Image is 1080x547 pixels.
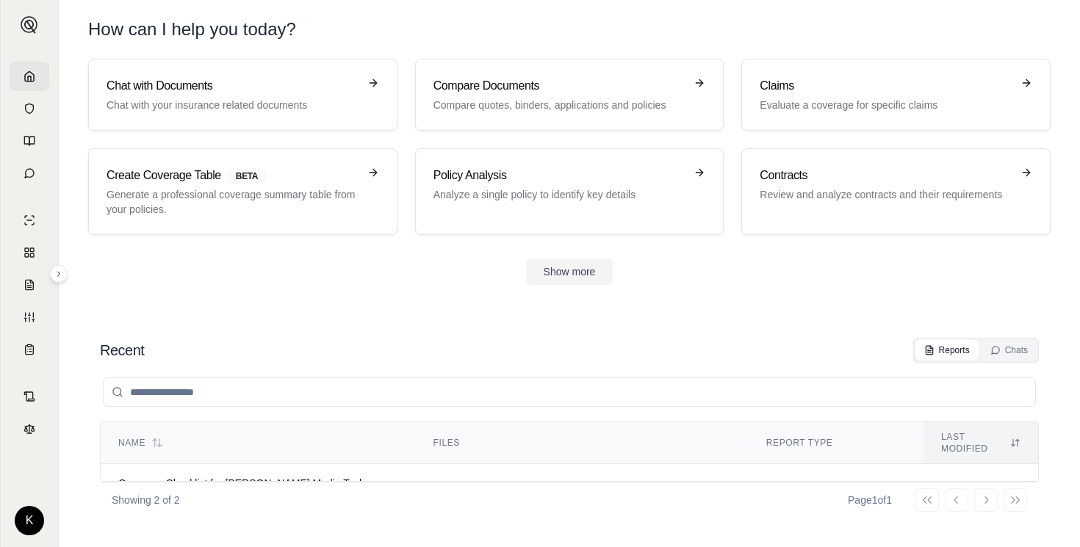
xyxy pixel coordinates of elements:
h3: Create Coverage Table [107,167,359,184]
span: BETA [227,168,267,184]
a: Home [10,62,49,91]
button: Reports [915,340,979,361]
p: Evaluate a coverage for specific claims [760,98,1012,112]
a: Documents Vault [10,94,49,123]
h1: How can I help you today? [88,18,1051,41]
div: Last modified [941,431,1020,454]
a: Contract Analysis [10,382,49,411]
a: Single Policy [10,206,49,235]
button: Chats [982,340,1037,361]
a: Prompt Library [10,126,49,156]
div: Page 1 of 1 [848,493,892,507]
h3: Policy Analysis [433,167,685,184]
div: Chats [990,344,1028,356]
p: Review and analyze contracts and their requirements [760,187,1012,202]
a: Chat with DocumentsChat with your insurance related documents [88,59,397,131]
p: Showing 2 of 2 [112,493,180,507]
a: Policy AnalysisAnalyze a single policy to identify key details [415,148,724,235]
h2: Recent [100,340,144,361]
button: Expand sidebar [50,265,68,283]
th: Report Type [749,422,924,464]
a: Chat [10,159,49,188]
td: Coverage Table [749,464,924,518]
div: Reports [924,344,970,356]
a: Claim Coverage [10,270,49,300]
p: Chat with your insurance related documents [107,98,359,112]
p: Compare quotes, binders, applications and policies [433,98,685,112]
a: Legal Search Engine [10,414,49,443]
a: Custom Report [10,303,49,332]
div: Name [118,437,398,449]
a: Create Coverage TableBETAGenerate a professional coverage summary table from your policies. [88,148,397,235]
a: Compare DocumentsCompare quotes, binders, applications and policies [415,59,724,131]
p: Analyze a single policy to identify key details [433,187,685,202]
a: ClaimsEvaluate a coverage for specific claims [741,59,1051,131]
button: Expand sidebar [15,10,44,40]
a: Coverage Table [10,335,49,364]
p: Generate a professional coverage summary table from your policies. [107,187,359,217]
h3: Claims [760,77,1012,95]
a: Policy Comparisons [10,238,49,267]
img: Expand sidebar [21,16,38,34]
h3: Compare Documents [433,77,685,95]
span: Coverage Checklist for Beazley Media Tech Professional and Technology Liability Policy [118,477,365,504]
div: K [15,506,44,535]
td: [DATE] 02:03 PM [924,464,1038,518]
button: Show more [526,258,613,285]
a: ContractsReview and analyze contracts and their requirements [741,148,1051,235]
th: Files [416,422,749,464]
h3: Contracts [760,167,1012,184]
h3: Chat with Documents [107,77,359,95]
